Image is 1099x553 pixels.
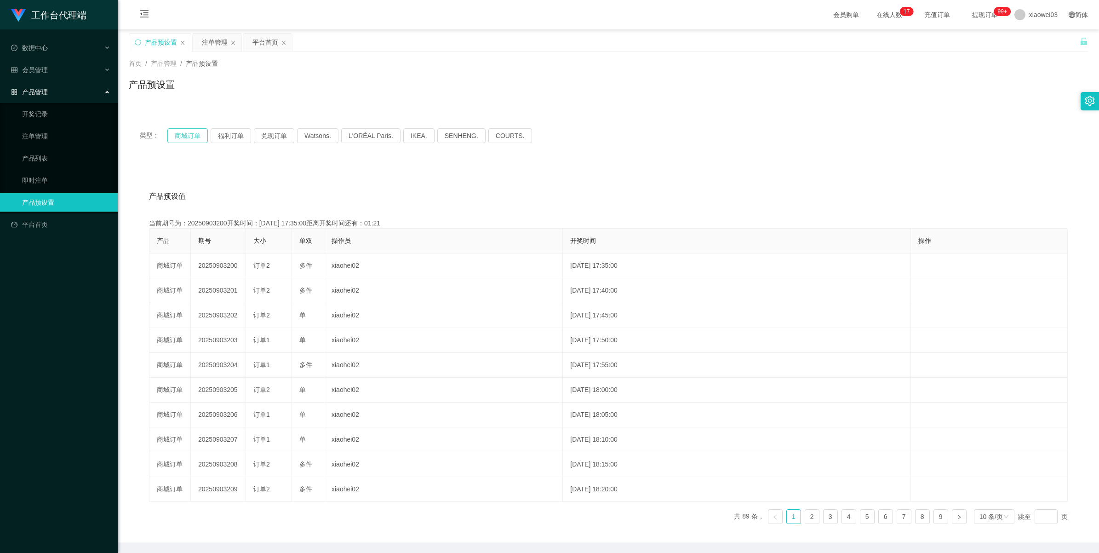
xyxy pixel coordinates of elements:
a: 即时注单 [22,171,110,190]
sup: 1065 [994,7,1011,16]
span: 产品预设置 [186,60,218,67]
td: 商城订单 [149,378,191,403]
a: 2 [805,510,819,524]
span: 订单2 [253,461,270,468]
span: 在线人数 [872,12,907,18]
span: / [180,60,182,67]
span: 订单1 [253,411,270,418]
li: 7 [897,509,911,524]
td: [DATE] 18:05:00 [563,403,911,427]
span: 产品管理 [11,88,48,96]
p: 1 [904,7,907,16]
td: 商城订单 [149,403,191,427]
a: 6 [879,510,893,524]
span: 单 [299,411,306,418]
span: 首页 [129,60,142,67]
td: [DATE] 18:20:00 [563,477,911,502]
span: 多件 [299,461,312,468]
td: 20250903207 [191,427,246,452]
td: 商城订单 [149,353,191,378]
button: L'ORÉAL Paris. [341,128,401,143]
i: 图标: down [1003,514,1009,520]
span: 期号 [198,237,211,244]
td: xiaohei02 [324,378,563,403]
li: 1 [786,509,801,524]
i: 图标: check-circle-o [11,45,17,51]
li: 2 [805,509,819,524]
td: xiaohei02 [324,253,563,278]
td: 20250903209 [191,477,246,502]
button: Watsons. [297,128,338,143]
td: [DATE] 18:10:00 [563,427,911,452]
span: 订单2 [253,262,270,269]
i: 图标: setting [1085,96,1095,106]
i: 图标: sync [135,39,141,46]
span: 单 [299,386,306,393]
div: 平台首页 [252,34,278,51]
a: 8 [916,510,929,524]
span: 操作 [918,237,931,244]
h1: 产品预设置 [129,78,175,92]
i: 图标: left [773,514,778,520]
i: 图标: close [281,40,286,46]
i: 图标: table [11,67,17,73]
td: 商城订单 [149,452,191,477]
div: 当前期号为：20250903200开奖时间：[DATE] 17:35:00距离开奖时间还有：01:21 [149,219,1068,228]
td: 20250903204 [191,353,246,378]
button: 兑现订单 [254,128,294,143]
td: xiaohei02 [324,452,563,477]
button: SENHENG. [437,128,486,143]
a: 注单管理 [22,127,110,145]
span: 操作员 [332,237,351,244]
div: 产品预设置 [145,34,177,51]
i: 图标: unlock [1080,37,1088,46]
span: 单双 [299,237,312,244]
li: 上一页 [768,509,783,524]
span: 大小 [253,237,266,244]
sup: 17 [900,7,913,16]
li: 下一页 [952,509,967,524]
span: 单 [299,311,306,319]
span: 单 [299,336,306,344]
span: 产品管理 [151,60,177,67]
a: 7 [897,510,911,524]
td: 20250903205 [191,378,246,403]
span: 产品 [157,237,170,244]
span: 开奖时间 [570,237,596,244]
span: 多件 [299,287,312,294]
li: 5 [860,509,875,524]
td: xiaohei02 [324,278,563,303]
div: 注单管理 [202,34,228,51]
a: 工作台代理端 [11,11,86,18]
a: 产品列表 [22,149,110,167]
td: 商城订单 [149,253,191,278]
span: 订单1 [253,361,270,369]
a: 9 [934,510,948,524]
td: xiaohei02 [324,477,563,502]
i: 图标: close [230,40,236,46]
a: 5 [860,510,874,524]
td: 20250903203 [191,328,246,353]
span: 类型： [140,128,167,143]
img: logo.9652507e.png [11,9,26,22]
td: xiaohei02 [324,427,563,452]
td: 商城订单 [149,477,191,502]
i: 图标: close [180,40,185,46]
i: 图标: menu-fold [129,0,160,30]
span: 订单2 [253,485,270,493]
span: 数据中心 [11,44,48,52]
a: 1 [787,510,801,524]
td: 商城订单 [149,303,191,328]
td: xiaohei02 [324,353,563,378]
td: [DATE] 17:55:00 [563,353,911,378]
span: 多件 [299,262,312,269]
a: 产品预设置 [22,193,110,212]
td: 20250903202 [191,303,246,328]
span: 订单2 [253,386,270,393]
p: 7 [907,7,910,16]
li: 4 [841,509,856,524]
div: 10 条/页 [979,510,1003,524]
button: 福利订单 [211,128,251,143]
span: 订单1 [253,336,270,344]
td: 20250903208 [191,452,246,477]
